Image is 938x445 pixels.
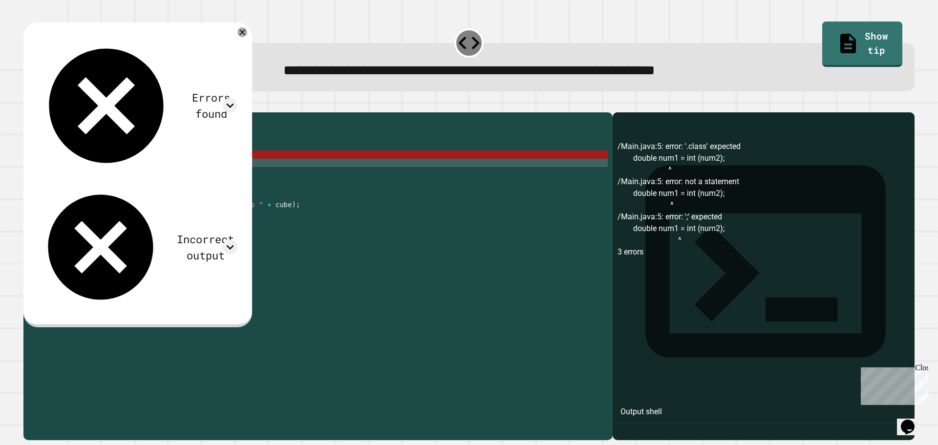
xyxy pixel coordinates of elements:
a: Show tip [822,21,902,66]
div: Chat with us now!Close [4,4,67,62]
div: Errors found [185,89,237,122]
div: /Main.java:5: error: '.class' expected double num1 = int (num2); ^ /Main.java:5: error: not a sta... [618,141,910,440]
div: Incorrect output [173,231,237,263]
iframe: chat widget [897,406,928,435]
iframe: chat widget [857,363,928,405]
